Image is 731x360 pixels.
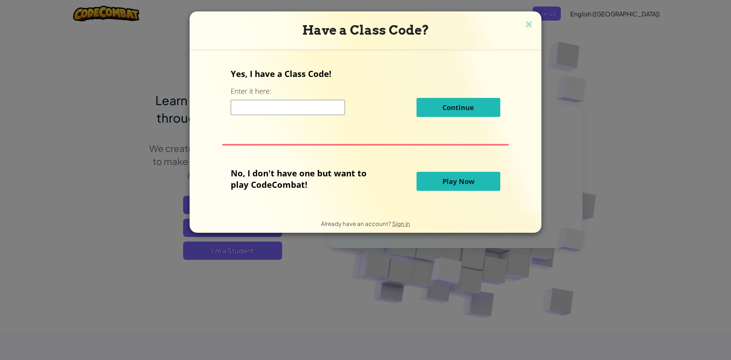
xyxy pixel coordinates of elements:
[231,86,271,96] label: Enter it here:
[442,177,474,186] span: Play Now
[417,172,500,191] button: Play Now
[321,220,392,227] span: Already have an account?
[442,103,474,112] span: Continue
[231,167,378,190] p: No, I don't have one but want to play CodeCombat!
[231,68,500,79] p: Yes, I have a Class Code!
[524,19,534,30] img: close icon
[417,98,500,117] button: Continue
[392,220,410,227] a: Sign in
[302,22,429,38] span: Have a Class Code?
